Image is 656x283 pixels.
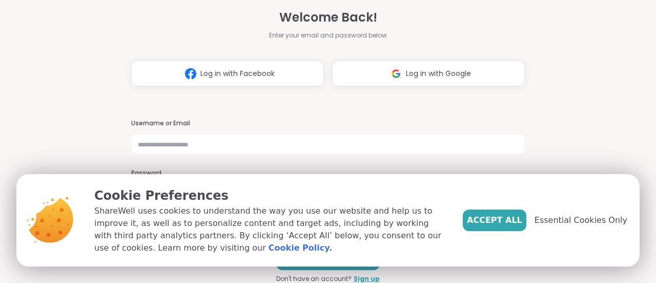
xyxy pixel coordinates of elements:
img: ShareWell Logomark [386,64,406,83]
span: Essential Cookies Only [535,214,627,227]
button: Log in with Facebook [131,61,324,86]
span: Enter your email and password below [269,31,387,40]
span: Log in with Google [406,68,471,79]
button: Accept All [463,210,526,231]
a: Cookie Policy. [269,242,332,254]
h3: Password [131,169,525,178]
span: Welcome Back! [279,8,377,27]
p: ShareWell uses cookies to understand the way you use our website and help us to improve it, as we... [94,205,446,254]
h3: Username or Email [131,119,525,128]
p: Cookie Preferences [94,186,446,205]
button: Log in with Google [332,61,525,86]
span: Log in with Facebook [200,68,275,79]
img: ShareWell Logomark [181,64,200,83]
span: Accept All [467,214,522,227]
